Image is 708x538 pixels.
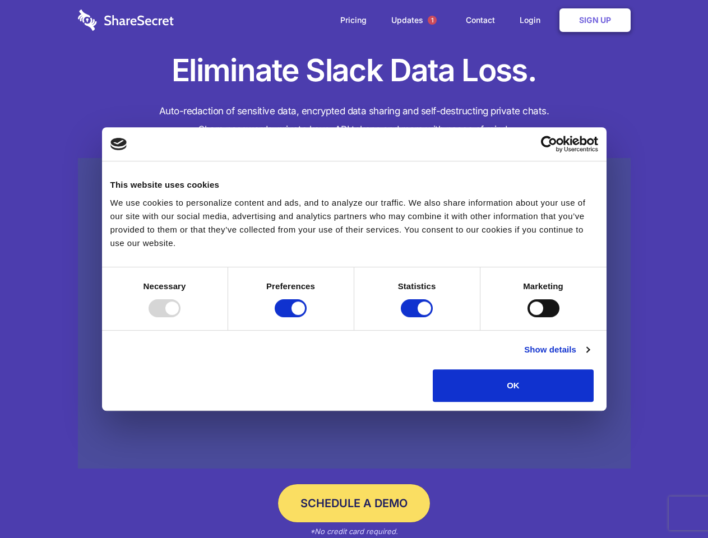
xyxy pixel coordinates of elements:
strong: Statistics [398,281,436,291]
h1: Eliminate Slack Data Loss. [78,50,631,91]
strong: Preferences [266,281,315,291]
a: Sign Up [559,8,631,32]
a: Wistia video thumbnail [78,158,631,469]
em: *No credit card required. [310,527,398,536]
a: Pricing [329,3,378,38]
a: Schedule a Demo [278,484,430,522]
a: Login [508,3,557,38]
span: 1 [428,16,437,25]
a: Usercentrics Cookiebot - opens in a new window [500,136,598,152]
a: Contact [455,3,506,38]
img: logo [110,138,127,150]
button: OK [433,369,594,402]
div: We use cookies to personalize content and ads, and to analyze our traffic. We also share informat... [110,196,598,250]
strong: Marketing [523,281,563,291]
img: logo-wordmark-white-trans-d4663122ce5f474addd5e946df7df03e33cb6a1c49d2221995e7729f52c070b2.svg [78,10,174,31]
div: This website uses cookies [110,178,598,192]
a: Show details [524,343,589,356]
strong: Necessary [144,281,186,291]
h4: Auto-redaction of sensitive data, encrypted data sharing and self-destructing private chats. Shar... [78,102,631,139]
